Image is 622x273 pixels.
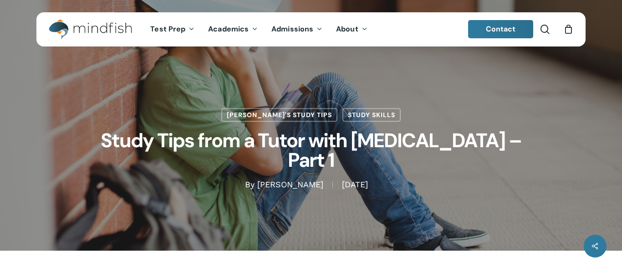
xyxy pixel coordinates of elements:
[143,26,201,33] a: Test Prep
[336,24,358,34] span: About
[208,24,249,34] span: Academics
[271,24,313,34] span: Admissions
[36,12,586,46] header: Main Menu
[486,24,516,34] span: Contact
[221,108,337,122] a: [PERSON_NAME]'s Study Tips
[150,24,185,34] span: Test Prep
[468,20,534,38] a: Contact
[143,12,374,46] nav: Main Menu
[332,182,377,188] span: [DATE]
[329,26,374,33] a: About
[245,182,255,188] span: By
[201,26,265,33] a: Academics
[83,122,539,179] h1: Study Tips from a Tutor with [MEDICAL_DATA] – Part 1
[342,108,401,122] a: Study Skills
[265,26,329,33] a: Admissions
[257,180,323,190] a: [PERSON_NAME]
